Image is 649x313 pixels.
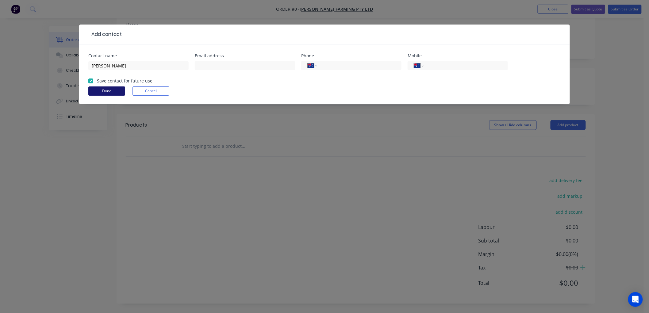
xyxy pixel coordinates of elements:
[408,54,508,58] div: Mobile
[88,86,125,96] button: Done
[132,86,169,96] button: Cancel
[301,54,401,58] div: Phone
[88,54,189,58] div: Contact name
[88,31,122,38] div: Add contact
[195,54,295,58] div: Email address
[97,78,152,84] label: Save contact for future use
[628,292,643,307] div: Open Intercom Messenger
